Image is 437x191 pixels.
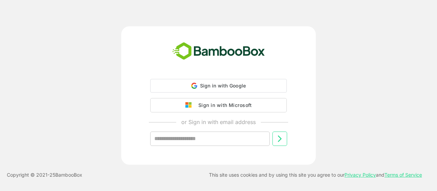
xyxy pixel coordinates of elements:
[200,83,246,88] span: Sign in with Google
[185,102,195,108] img: google
[169,40,269,63] img: bamboobox
[344,172,376,178] a: Privacy Policy
[195,101,252,110] div: Sign in with Microsoft
[209,171,422,179] p: This site uses cookies and by using this site you agree to our and
[7,171,82,179] p: Copyright © 2021- 25 BambooBox
[150,79,287,93] div: Sign in with Google
[181,118,256,126] p: or Sign in with email address
[150,98,287,112] button: Sign in with Microsoft
[384,172,422,178] a: Terms of Service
